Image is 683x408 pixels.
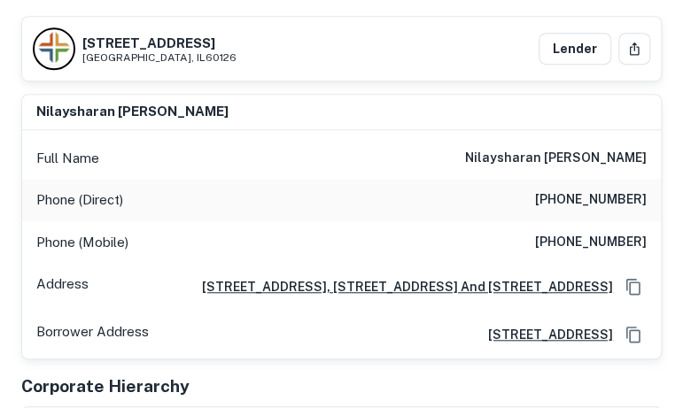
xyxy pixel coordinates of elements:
a: Lender [539,33,611,65]
h6: [PHONE_NUMBER] [535,232,647,253]
a: [STREET_ADDRESS], [STREET_ADDRESS] And [STREET_ADDRESS] [188,277,613,296]
p: Phone (Direct) [36,189,123,211]
p: Phone (Mobile) [36,232,128,253]
h6: [STREET_ADDRESS] [82,36,237,50]
p: Full Name [36,148,99,169]
h6: [PHONE_NUMBER] [535,189,647,211]
iframe: Chat Widget [594,266,683,351]
span: [GEOGRAPHIC_DATA], IL60126 [82,51,237,64]
p: Borrower Address [36,321,149,348]
h6: nilaysharan [PERSON_NAME] [36,102,229,122]
a: [STREET_ADDRESS] [474,325,613,344]
h6: nilaysharan [PERSON_NAME] [465,148,647,169]
h5: Corporate Hierarchy [21,373,190,399]
p: Address [36,273,89,300]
